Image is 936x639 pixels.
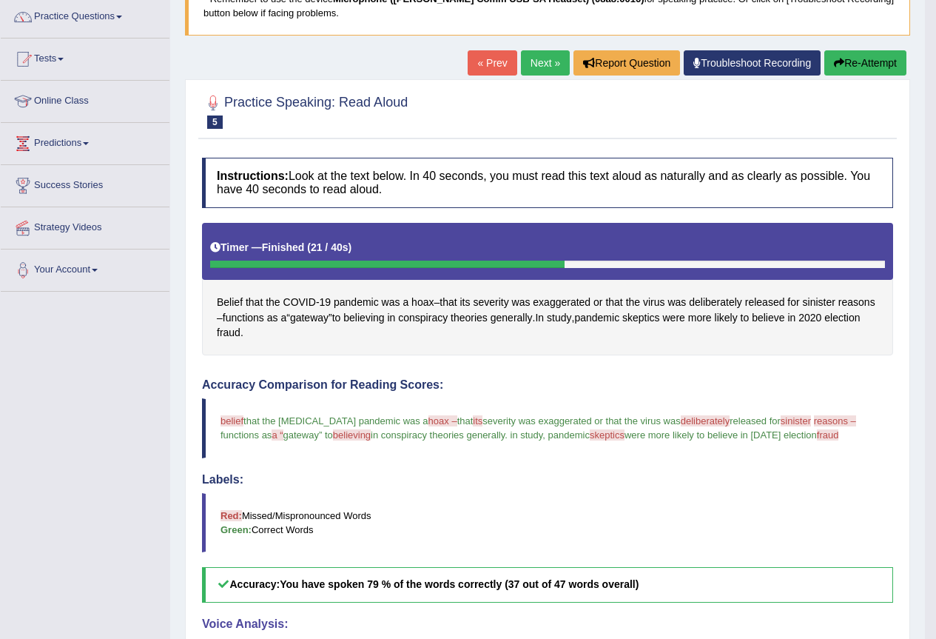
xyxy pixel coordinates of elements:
a: Strategy Videos [1,207,169,244]
span: Click to see word definition [803,295,835,310]
b: Red: [220,510,242,521]
span: belief [220,415,243,426]
span: 5 [207,116,223,129]
h4: Accuracy Comparison for Reading Scores: [202,378,893,392]
span: Click to see word definition [320,295,331,310]
span: were more likely to believe in [DATE] election [624,429,817,441]
span: Click to see word definition [689,295,742,310]
blockquote: Missed/Mispronounced Words Correct Words [202,493,893,552]
b: ) [349,241,352,253]
span: fraud [817,429,839,441]
a: Troubleshoot Recording [684,50,821,76]
span: Click to see word definition [512,295,531,310]
span: hoax – [428,415,457,426]
span: Click to see word definition [491,310,533,326]
button: Report Question [573,50,680,76]
span: Click to see word definition [622,310,660,326]
a: Your Account [1,250,169,287]
span: Click to see word definition [451,310,488,326]
h4: Look at the text below. In 40 seconds, you must read this text aloud as naturally and as clearly ... [202,158,893,207]
span: ” [319,429,322,441]
span: Click to see word definition [626,295,640,310]
h4: Voice Analysis: [202,618,893,631]
span: pandemic [548,429,590,441]
span: Click to see word definition [667,295,686,310]
span: Click to see word definition [290,310,329,326]
span: in conspiracy theories generally [371,429,505,441]
span: skeptics [590,429,624,441]
span: Click to see word definition [460,295,471,310]
b: You have spoken 79 % of the words correctly (37 out of 47 words overall) [280,578,639,590]
span: Click to see word definition [382,295,400,310]
span: reasons – [814,415,856,426]
span: Click to see word definition [798,310,821,326]
span: Click to see word definition [535,310,544,326]
b: ( [307,241,311,253]
span: sinister [781,415,811,426]
a: Success Stories [1,165,169,202]
a: Online Class [1,81,169,118]
b: Green: [220,524,252,535]
span: Click to see word definition [440,295,457,310]
span: Click to see word definition [398,310,448,326]
b: 21 / 40s [311,241,349,253]
a: « Prev [468,50,516,76]
a: Next » [521,50,570,76]
span: Click to see word definition [280,310,286,326]
span: gateway [283,429,319,441]
a: Tests [1,39,169,76]
span: Click to see word definition [787,310,795,326]
span: in study [511,429,543,441]
h4: Labels: [202,473,893,486]
span: severity was exaggerated or that the virus was [482,415,680,426]
b: Finished [262,241,305,253]
span: released for [730,415,781,426]
span: Click to see word definition [403,295,408,310]
span: functions as [220,429,272,441]
span: believing [333,429,371,441]
span: Click to see word definition [332,310,341,326]
a: Predictions [1,123,169,160]
span: Click to see word definition [217,325,240,341]
span: its [473,415,482,426]
span: Click to see word definition [334,295,379,310]
span: Click to see word definition [838,295,875,310]
span: Click to see word definition [593,295,602,310]
span: , [542,429,545,441]
span: Click to see word definition [223,310,264,326]
span: . [505,429,508,441]
h2: Practice Speaking: Read Aloud [202,92,408,129]
span: Click to see word definition [574,310,619,326]
span: Click to see word definition [715,310,738,326]
span: Click to see word definition [411,295,434,310]
span: Click to see word definition [824,310,860,326]
h5: Timer — [210,242,351,253]
span: Click to see word definition [217,295,243,310]
h5: Accuracy: [202,567,893,602]
span: that the [MEDICAL_DATA] pandemic was a [243,415,428,426]
span: deliberately [681,415,730,426]
button: Re-Attempt [824,50,906,76]
span: Click to see word definition [267,310,278,326]
span: Click to see word definition [745,295,785,310]
span: Click to see word definition [643,295,665,310]
span: Click to see word definition [741,310,750,326]
span: to [325,429,333,441]
span: Click to see word definition [266,295,280,310]
span: Click to see word definition [662,310,684,326]
span: Click to see word definition [246,295,263,310]
span: Click to see word definition [547,310,571,326]
span: Click to see word definition [787,295,799,310]
div: - – – “ ” . , . [202,223,893,355]
span: Click to see word definition [752,310,784,326]
span: that [457,415,474,426]
span: Click to see word definition [387,310,395,326]
span: Click to see word definition [473,295,508,310]
span: Click to see word definition [688,310,712,326]
span: Click to see word definition [283,295,316,310]
span: Click to see word definition [533,295,590,310]
span: a “ [272,429,283,441]
span: Click to see word definition [343,310,384,326]
b: Instructions: [217,170,289,182]
span: Click to see word definition [605,295,622,310]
